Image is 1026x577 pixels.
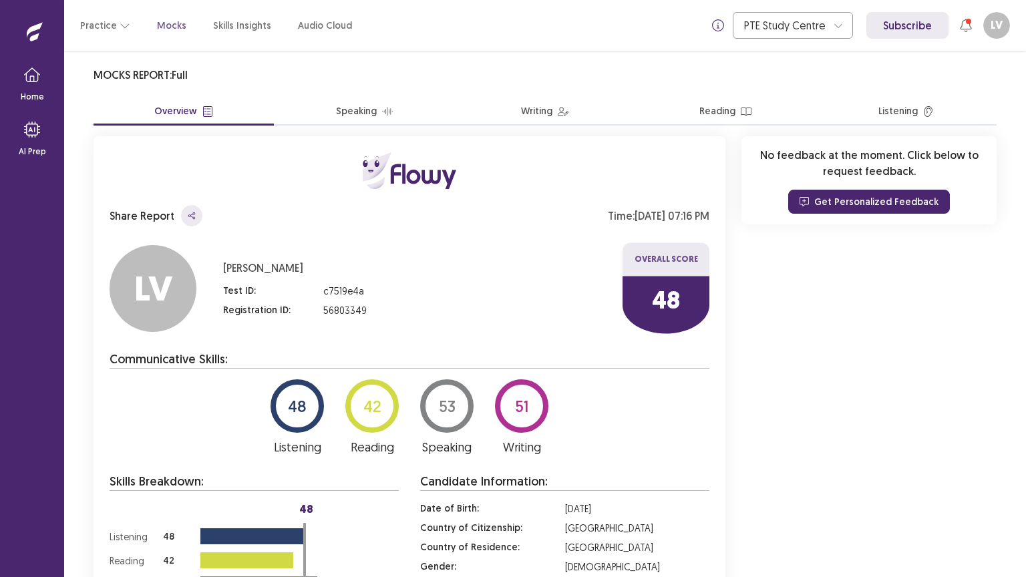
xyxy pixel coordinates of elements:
p: 42 [163,554,187,568]
p: Registration ID : [223,303,323,317]
p: 48 [299,502,313,518]
p: Home [21,91,44,103]
img: ffu-logo [363,152,456,189]
button: Overview [94,99,274,126]
p: AI Prep [19,146,46,158]
p: Speaking [422,438,472,456]
p: Date of Birth : [420,502,565,516]
a: Audio Cloud [298,19,352,33]
p: Share Report [110,208,174,224]
p: Writing [503,438,541,456]
p: LV [134,262,172,315]
button: Practice [80,13,130,37]
p: [DEMOGRAPHIC_DATA] [565,560,710,574]
button: info [706,13,730,37]
p: Reading [351,438,394,456]
p: 56803349 [323,303,423,317]
p: c7519e4a [323,284,423,298]
p: 51 [515,394,528,418]
p: Candidate Information: [420,472,709,491]
p: Listening [274,438,321,456]
button: Reading [635,99,816,126]
p: 48 [288,394,307,418]
p: Listening [110,530,150,544]
p: Country of Citizenship : [420,521,565,535]
button: Speaking [274,99,454,126]
p: Reading [110,554,150,568]
button: share [181,205,202,226]
p: Time: [DATE] 07:16 PM [608,208,709,224]
p: 53 [439,394,456,418]
a: Subscribe [866,12,949,39]
button: Get Personalized Feedback [788,190,950,214]
p: [PERSON_NAME] [223,260,303,276]
button: Writing [455,99,635,126]
p: [GEOGRAPHIC_DATA] [565,521,710,535]
div: PTE Study Centre [744,13,827,38]
p: Country of Residence : [420,540,565,554]
p: MOCKS REPORT: Full [94,67,997,83]
p: 48 [623,282,709,318]
p: 42 [363,394,381,418]
p: Overall Score [623,253,709,265]
p: [DATE] [565,502,710,516]
p: 48 [163,530,187,544]
p: Skills Breakdown: [110,472,399,491]
button: LV [983,12,1010,39]
p: No feedback at the moment. Click below to request feedback. [752,147,986,179]
img: ffu-logo [623,242,709,334]
p: Test ID : [223,284,323,298]
a: Skills Insights [213,19,271,33]
p: Communicative Skills: [110,350,709,369]
button: Listening [816,99,997,126]
p: Gender : [420,560,565,574]
p: [GEOGRAPHIC_DATA] [565,540,710,554]
a: Mocks [157,19,186,33]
